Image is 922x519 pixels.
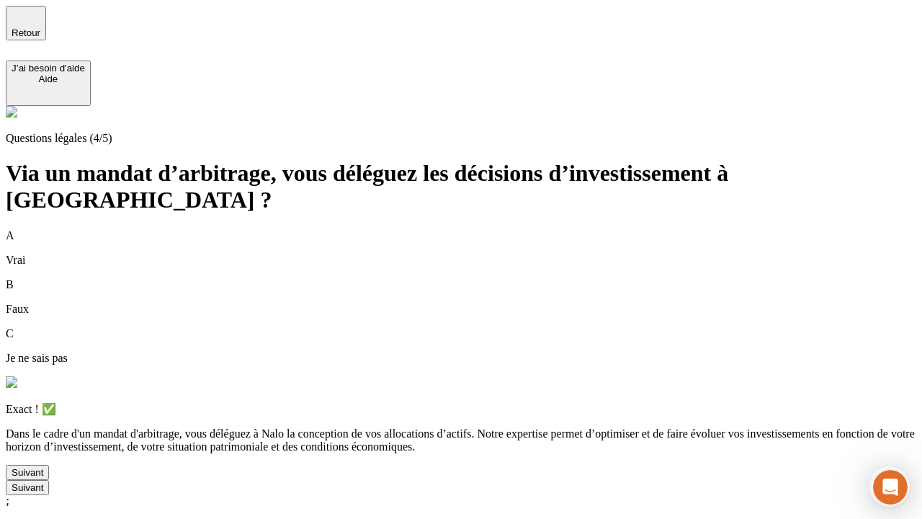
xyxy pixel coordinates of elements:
[12,467,43,478] div: Suivant
[6,352,916,365] p: Je ne sais pas
[6,427,916,453] p: Dans le cadre d'un mandat d'arbitrage, vous déléguez à Nalo la conception de vos allocations d’ac...
[6,480,49,495] button: Suivant
[6,106,17,117] img: alexis.png
[6,229,916,242] p: A
[6,465,49,480] button: Suivant
[6,160,916,213] h1: Via un mandat d’arbitrage, vous déléguez les décisions d’investissement à [GEOGRAPHIC_DATA] ?
[12,63,85,74] div: J’ai besoin d'aide
[6,402,916,416] p: Exact ! ✅
[6,132,916,145] p: Questions légales (4/5)
[6,61,91,106] button: J’ai besoin d'aideAide
[6,495,916,507] div: ;
[6,254,916,267] p: Vrai
[6,6,46,40] button: Retour
[6,327,916,340] p: C
[873,470,908,505] iframe: Intercom live chat
[12,27,40,38] span: Retour
[869,466,910,507] iframe: Intercom live chat discovery launcher
[12,74,85,84] div: Aide
[6,303,916,316] p: Faux
[12,482,43,493] div: Suivant
[6,376,17,388] img: alexis.png
[6,278,916,291] p: B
